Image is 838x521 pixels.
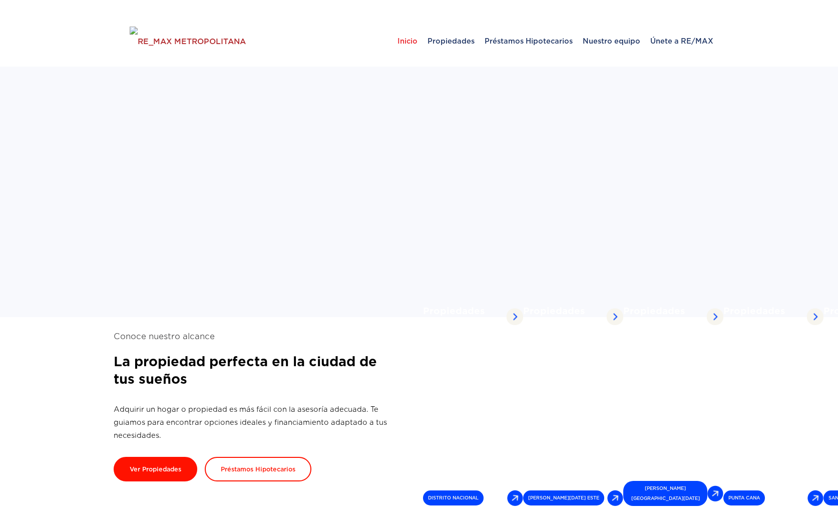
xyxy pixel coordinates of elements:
img: RE_MAX METROPOLITANA [130,27,246,57]
img: Arrow Right [607,490,623,506]
a: Propiedades [423,16,480,66]
img: Arrow Right 30 Degress [507,490,523,506]
a: Propiedades listadas Arrow Right [PERSON_NAME][DATE] ESTE Arrow Right [519,300,627,512]
img: Arrow Right [707,485,723,501]
a: Propiedades listadas Arrow Right DISTRITO NACIONAL Arrow Right 30 Degress [419,300,527,512]
p: Adquirir un hogar o propiedad es más fácil con la asesoría adecuada. Te guiamos para encontrar op... [114,403,394,442]
span: Nuestro equipo [578,26,645,56]
a: Únete a RE/MAX [645,16,718,66]
img: Arrow Right [606,308,623,325]
span: DISTRITO NACIONAL [423,490,484,505]
a: RE/MAX Metropolitana [130,16,246,66]
span: PUNTA CANA [723,490,765,505]
span: Propiedades listadas [723,306,806,328]
img: Arrow Right [807,490,823,506]
a: Préstamos Hipotecarios [205,457,311,481]
span: Propiedades listadas [623,306,706,328]
span: Propiedades listadas [523,306,606,328]
img: Arrow Right [706,308,723,325]
a: Inicio [392,16,423,66]
span: Propiedades listadas [423,306,506,328]
span: Propiedades [423,26,480,56]
span: [PERSON_NAME][GEOGRAPHIC_DATA][DATE] [623,481,707,506]
span: Únete a RE/MAX [645,26,718,56]
a: Propiedades listadas Arrow Right [PERSON_NAME][GEOGRAPHIC_DATA][DATE] Arrow Right [619,300,727,512]
span: [PERSON_NAME][DATE] ESTE [523,490,604,505]
img: Arrow Right [506,308,523,325]
a: Nuestro equipo [578,16,645,66]
a: Préstamos Hipotecarios [480,16,578,66]
span: Conoce nuestro alcance [114,330,394,343]
span: Préstamos Hipotecarios [480,26,578,56]
a: Ver Propiedades [114,457,197,481]
img: Arrow Right [806,308,823,325]
h2: La propiedad perfecta en la ciudad de tus sueños [114,353,394,388]
a: Propiedades listadas Arrow Right PUNTA CANA Arrow Right [719,300,827,512]
span: Inicio [392,26,423,56]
